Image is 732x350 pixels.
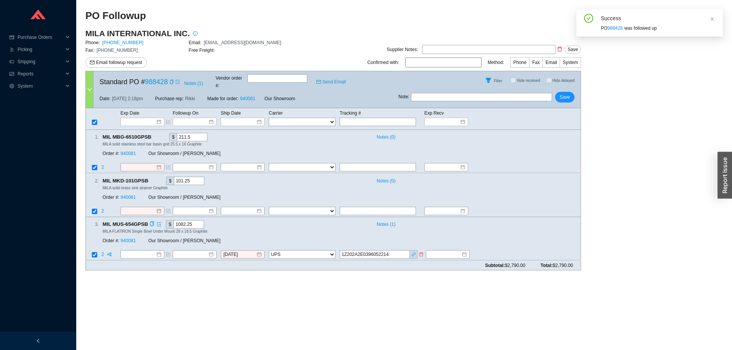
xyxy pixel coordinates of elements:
span: Email: [189,40,201,45]
span: Notes ( 1 ) [184,80,203,87]
div: $ [166,220,173,229]
span: Hide delayed [552,78,575,83]
span: Date: [100,95,111,102]
span: Carrier [269,110,283,116]
input: Hide delayed [546,78,552,83]
a: 940081 [120,195,136,200]
span: Order #: [103,238,119,244]
a: link [411,251,416,259]
span: [PHONE_NUMBER] [96,48,138,53]
button: partition [107,252,112,258]
span: 2 [101,208,105,214]
span: delete [556,46,563,52]
div: 1 . [86,133,99,141]
button: Notes (0) [373,133,396,138]
button: Notes (1) [373,220,396,225]
span: mail [90,60,95,66]
button: Filter [482,74,494,86]
span: Note : [398,93,409,101]
span: Email [546,60,557,65]
span: Subtotal: [485,262,525,269]
button: Save [555,92,575,102]
span: Ship Date [221,110,241,116]
span: $2,790.00 [553,263,573,268]
span: form [166,253,170,257]
button: Save [565,45,581,54]
span: Phone [513,60,527,65]
span: Reports [18,68,63,80]
span: form [166,120,170,124]
div: Copy [149,220,154,229]
span: down [87,87,92,92]
span: Fax [532,60,540,65]
span: Total: [541,262,573,269]
span: MILA solid stainless steel bar basin grid 25.5 x 16 Graphite [103,142,202,146]
span: link [411,252,416,258]
button: Notes (0) [373,177,396,182]
span: MIL MKD-101GPSB [103,177,155,185]
span: close [710,17,714,21]
a: 940081 [120,238,136,244]
a: 988428 [145,78,168,86]
span: Fax: [85,48,94,53]
a: export [154,221,161,228]
span: MILA solid brass sink strainer Graphite [103,186,168,190]
span: form [166,209,170,213]
span: info-circle [190,31,200,36]
span: System [563,60,578,65]
a: [PHONE_NUMBER] [102,40,143,45]
span: Order #: [103,151,119,157]
span: Rikki [185,95,195,102]
span: MIL MBG-6510GPSB [103,133,158,141]
span: copy [169,80,174,84]
div: PO was followed up [601,24,717,32]
span: Our Showroom / [PERSON_NAME] [148,151,220,157]
span: Notes ( 1 ) [377,221,395,228]
div: Confirmed with: Method: [368,57,581,68]
span: Vendor order # : [216,74,246,89]
span: Standard PO # [100,76,168,88]
span: 2 [101,165,105,170]
span: mail [316,80,321,84]
span: credit-card [9,35,14,40]
h3: MILA INTERNATIONAL INC. [85,28,190,39]
a: export [175,78,180,86]
span: Our Showroom / [PERSON_NAME] [148,195,220,200]
span: Hide received [517,78,540,83]
span: Email followup request [96,59,142,66]
span: [EMAIL_ADDRESS][DOMAIN_NAME] [204,40,281,45]
span: Followup On [173,110,198,116]
h2: PO Followup [85,9,563,22]
span: Tracking # [340,110,361,116]
input: 9/17/2025 [223,251,256,259]
span: Phone: [85,40,100,45]
span: Our Showroom / [PERSON_NAME] [148,238,220,244]
span: export [175,80,180,84]
span: Notes ( 0 ) [377,177,395,185]
span: Made for order: [207,96,239,101]
div: 3 . [86,221,99,228]
span: setting [9,84,14,88]
span: left [36,339,40,343]
span: Our Showroom [265,95,295,102]
span: Purchase Orders [18,31,63,43]
span: Notes ( 0 ) [377,133,395,141]
button: info-circle [190,28,201,39]
button: delete [555,44,564,54]
span: Shipping [18,56,63,68]
span: filter [483,77,494,83]
span: Exp Date [120,110,139,116]
span: Picking [18,43,63,56]
div: Copy [169,78,174,86]
span: export [157,222,161,227]
div: 2 . [86,177,99,185]
div: Success [601,14,717,23]
span: System [18,80,63,92]
span: MILA FLATIRON Single Bowl Under Mount 28 x 18.5 Graphite [103,229,207,233]
span: MIL MUS-654GPSB [103,220,154,229]
span: copy [149,222,154,227]
span: Save [568,46,578,53]
span: $2,790.00 [505,263,525,268]
span: check-circle [584,14,593,24]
